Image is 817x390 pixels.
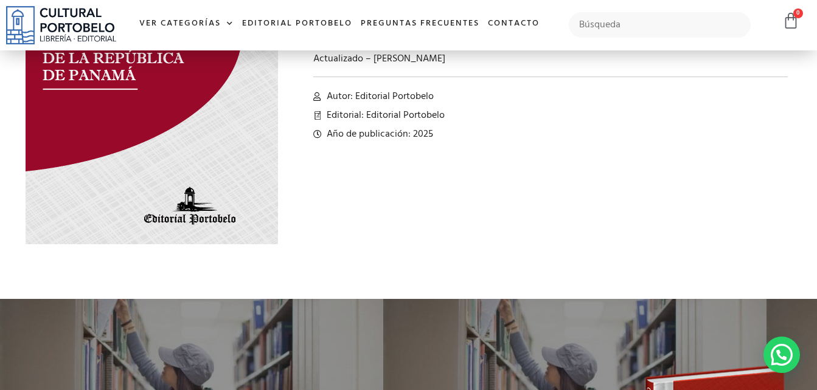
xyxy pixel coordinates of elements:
[484,11,544,37] a: Contacto
[238,11,356,37] a: Editorial Portobelo
[324,127,433,142] span: Año de publicación: 2025
[313,52,788,66] p: Actualizado – [PERSON_NAME]
[763,337,800,373] div: Contactar por WhatsApp
[135,11,238,37] a: Ver Categorías
[569,12,751,38] input: Búsqueda
[356,11,484,37] a: Preguntas frecuentes
[782,12,799,30] a: 0
[324,108,445,123] span: Editorial: Editorial Portobelo
[324,89,434,104] span: Autor: Editorial Portobelo
[793,9,803,18] span: 0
